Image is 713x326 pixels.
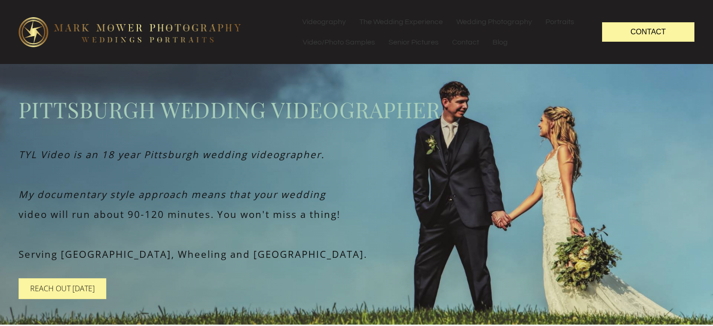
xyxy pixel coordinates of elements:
[19,207,694,222] p: video will run about 90-120 minutes. You won't miss a thing!
[602,22,694,41] a: Contact
[539,12,581,32] a: Portraits
[30,283,95,294] span: Reach Out [DATE]
[19,247,694,262] p: Serving [GEOGRAPHIC_DATA], Wheeling and [GEOGRAPHIC_DATA].
[630,28,666,36] span: Contact
[296,12,583,52] nav: Menu
[382,32,445,52] a: Senior Pictures
[486,32,514,52] a: Blog
[296,12,352,32] a: Videography
[19,188,326,201] em: My documentary style approach means that your wedding
[19,94,694,124] span: Pittsburgh wedding videographer
[19,278,106,299] a: Reach Out [DATE]
[19,17,241,47] img: logo-edit1
[446,32,486,52] a: Contact
[450,12,538,32] a: Wedding Photography
[353,12,449,32] a: The Wedding Experience
[296,32,382,52] a: Video/Photo Samples
[19,148,324,161] em: TYL Video is an 18 year Pittsburgh wedding videographer.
